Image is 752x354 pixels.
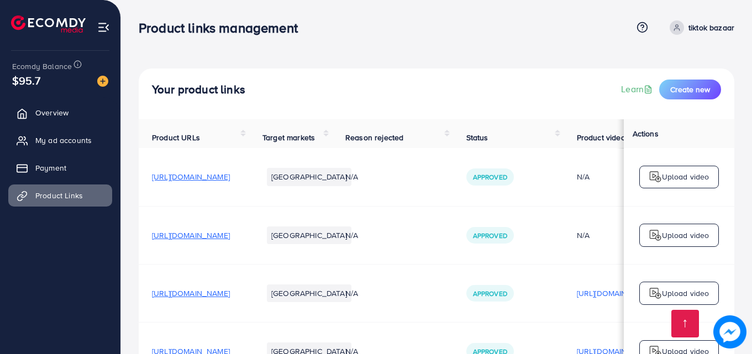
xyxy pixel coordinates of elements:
h3: Product links management [139,20,307,36]
button: Create new [659,80,721,99]
div: N/A [577,230,655,241]
span: Product Links [35,190,83,201]
span: Target markets [262,132,315,143]
span: N/A [345,230,358,241]
div: N/A [577,171,655,182]
span: Payment [35,162,66,173]
img: logo [649,170,662,183]
img: image [713,315,746,348]
p: [URL][DOMAIN_NAME] [577,287,655,300]
span: Actions [633,128,659,139]
li: [GEOGRAPHIC_DATA] [267,168,351,186]
span: Approved [473,172,507,182]
span: N/A [345,288,358,299]
li: [GEOGRAPHIC_DATA] [267,284,351,302]
li: [GEOGRAPHIC_DATA] [267,226,351,244]
span: Approved [473,289,507,298]
a: Payment [8,157,112,179]
span: Product video [577,132,625,143]
span: My ad accounts [35,135,92,146]
img: menu [97,21,110,34]
span: Status [466,132,488,143]
span: Create new [670,84,710,95]
img: logo [649,229,662,242]
span: Ecomdy Balance [12,61,72,72]
p: Upload video [662,229,709,242]
span: Approved [473,231,507,240]
span: [URL][DOMAIN_NAME] [152,171,230,182]
span: [URL][DOMAIN_NAME] [152,230,230,241]
a: My ad accounts [8,129,112,151]
span: Product URLs [152,132,200,143]
img: logo [649,287,662,300]
p: Upload video [662,170,709,183]
h4: Your product links [152,83,245,97]
img: image [97,76,108,87]
p: Upload video [662,287,709,300]
a: Overview [8,102,112,124]
span: Overview [35,107,69,118]
img: logo [11,15,86,33]
span: $95.7 [12,72,40,88]
a: Product Links [8,184,112,207]
a: tiktok bazaar [665,20,734,35]
span: Reason rejected [345,132,403,143]
p: tiktok bazaar [688,21,734,34]
span: [URL][DOMAIN_NAME] [152,288,230,299]
a: Learn [621,83,655,96]
span: N/A [345,171,358,182]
